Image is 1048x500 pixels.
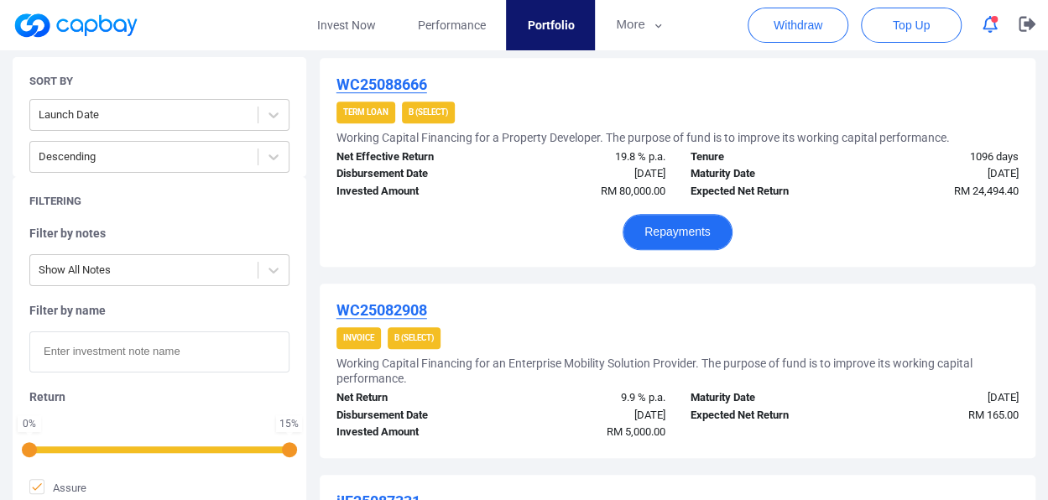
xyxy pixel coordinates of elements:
u: WC25088666 [336,76,427,93]
div: 9.9 % p.a. [501,389,678,407]
h5: Return [29,389,289,404]
div: [DATE] [501,407,678,424]
button: Repayments [623,214,733,250]
div: Maturity Date [677,165,854,183]
div: [DATE] [501,165,678,183]
strong: B (Select) [394,333,434,342]
span: Assure [29,479,86,496]
div: 19.8 % p.a. [501,148,678,166]
h5: Filter by name [29,303,289,318]
button: Top Up [861,8,962,43]
div: Expected Net Return [677,183,854,201]
div: Invested Amount [324,424,501,441]
div: Tenure [677,148,854,166]
strong: B (Select) [409,107,448,117]
strong: Invoice [343,333,374,342]
span: RM 24,494.40 [954,185,1019,197]
div: 0 % [21,419,38,429]
span: RM 5,000.00 [606,425,665,438]
div: Disbursement Date [324,407,501,424]
span: Top Up [893,17,930,34]
div: Net Return [324,389,501,407]
div: Expected Net Return [677,407,854,424]
div: [DATE] [854,165,1031,183]
h5: Working Capital Financing for a Property Developer. The purpose of fund is to improve its working... [336,130,950,145]
span: Performance [417,16,485,34]
button: Withdraw [748,8,848,43]
div: [DATE] [854,389,1031,407]
h5: Working Capital Financing for an Enterprise Mobility Solution Provider. The purpose of fund is to... [336,356,1019,386]
span: RM 80,000.00 [600,185,665,197]
div: Disbursement Date [324,165,501,183]
h5: Sort By [29,74,73,89]
span: RM 165.00 [968,409,1019,421]
input: Enter investment note name [29,331,289,372]
h5: Filter by notes [29,226,289,241]
div: Invested Amount [324,183,501,201]
span: Portfolio [527,16,574,34]
strong: Term Loan [343,107,388,117]
div: Net Effective Return [324,148,501,166]
div: 15 % [279,419,299,429]
u: WC25082908 [336,301,427,319]
div: Maturity Date [677,389,854,407]
h5: Filtering [29,194,81,209]
div: 1096 days [854,148,1031,166]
